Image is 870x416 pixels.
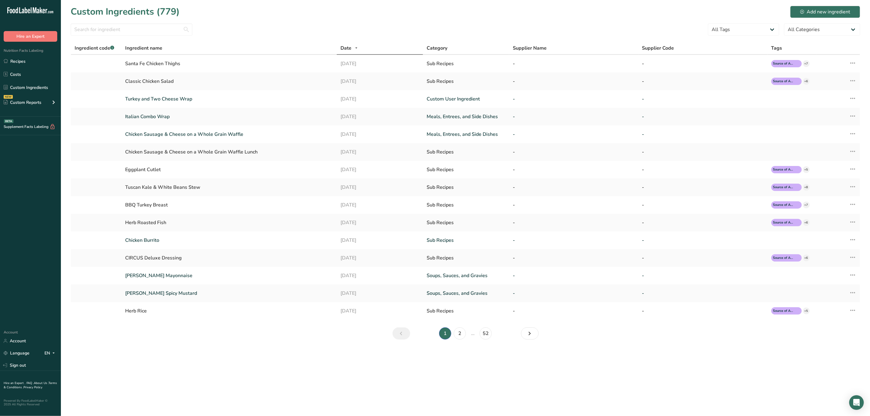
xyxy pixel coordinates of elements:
[454,327,466,340] a: Page 2.
[4,381,57,390] a: Terms & Conditions .
[642,219,764,226] div: -
[427,290,505,297] a: Soups, Sauces, and Gravies
[513,254,635,262] div: -
[521,327,539,340] a: Next
[125,290,333,297] a: [PERSON_NAME] Spicy Mustard
[773,61,794,66] span: Source of Antioxidants
[803,184,810,191] div: +8
[773,167,794,172] span: Source of Antioxidants
[427,113,505,120] a: Meals, Entrees, and Side Dishes
[44,350,57,357] div: EN
[803,219,810,226] div: +6
[800,8,850,16] div: Add new ingredient
[340,131,419,138] a: [DATE]
[773,185,794,190] span: Source of Antioxidants
[642,95,764,103] a: -
[773,220,794,225] span: Source of Antioxidants
[427,201,505,209] div: Sub Recipes
[4,381,25,385] a: Hire an Expert .
[340,148,419,156] div: [DATE]
[75,45,114,51] span: Ingredient code
[340,290,419,297] a: [DATE]
[340,95,419,103] a: [DATE]
[803,202,810,208] div: +7
[427,78,505,85] div: Sub Recipes
[513,307,635,315] div: -
[4,99,41,106] div: Custom Reports
[427,272,505,279] a: Soups, Sauces, and Gravies
[773,203,794,208] span: Source of Antioxidants
[513,44,547,52] span: Supplier Name
[513,290,635,297] a: -
[513,237,635,244] a: -
[642,254,764,262] div: -
[26,381,34,385] a: FAQ .
[340,166,419,173] div: [DATE]
[71,5,180,19] h1: Custom Ingredients (779)
[773,79,794,84] span: Source of Antioxidants
[125,78,333,85] div: Classic Chicken Salad
[125,219,333,226] div: Herb Roasted Fish
[513,201,635,209] div: -
[513,95,635,103] a: -
[4,31,57,42] button: Hire an Expert
[803,308,810,314] div: +5
[340,113,419,120] a: [DATE]
[125,148,333,156] div: Chicken Sausage & Cheese on a Whole Grain Waffle Lunch
[340,201,419,209] div: [DATE]
[513,272,635,279] a: -
[125,237,333,244] a: Chicken Burrito
[642,307,764,315] div: -
[642,78,764,85] div: -
[427,44,447,52] span: Category
[803,60,810,67] div: +7
[125,272,333,279] a: [PERSON_NAME] Mayonnaise
[803,166,810,173] div: +5
[642,44,674,52] span: Supplier Code
[427,95,505,103] a: Custom User Ingredient
[427,131,505,138] a: Meals, Entrees, and Side Dishes
[4,119,13,123] div: BETA
[803,255,810,261] div: +6
[125,113,333,120] a: Italian Combo Wrap
[427,219,505,226] div: Sub Recipes
[642,272,764,279] a: -
[340,78,419,85] div: [DATE]
[125,60,333,67] div: Santa Fe Chicken Thighs
[340,219,419,226] div: [DATE]
[23,385,42,390] a: Privacy Policy
[125,95,333,103] a: Turkey and Two Cheese Wrap
[34,381,48,385] a: About Us .
[513,131,635,138] a: -
[125,307,333,315] div: Herb Rice
[642,166,764,173] div: -
[71,23,192,36] input: Search for ingredient
[340,184,419,191] div: [DATE]
[513,148,635,156] div: -
[513,60,635,67] div: -
[125,201,333,209] div: BBQ Turkey Breast
[4,399,57,406] div: Powered By FoodLabelMaker © 2025 All Rights Reserved
[790,6,860,18] button: Add new ingredient
[642,131,764,138] a: -
[513,184,635,191] div: -
[340,254,419,262] div: [DATE]
[642,290,764,297] a: -
[340,272,419,279] a: [DATE]
[771,44,782,52] span: Tags
[340,307,419,315] div: [DATE]
[125,131,333,138] a: Chicken Sausage & Cheese on a Whole Grain Waffle
[427,237,505,244] a: Sub Recipes
[513,78,635,85] div: -
[642,113,764,120] a: -
[642,237,764,244] a: -
[803,78,810,85] div: +6
[427,60,505,67] div: Sub Recipes
[642,148,764,156] div: -
[513,166,635,173] div: -
[125,44,162,52] span: Ingredient name
[125,166,333,173] div: Eggplant Cutlet
[773,256,794,261] span: Source of Antioxidants
[340,237,419,244] a: [DATE]
[849,395,864,410] div: Open Intercom Messenger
